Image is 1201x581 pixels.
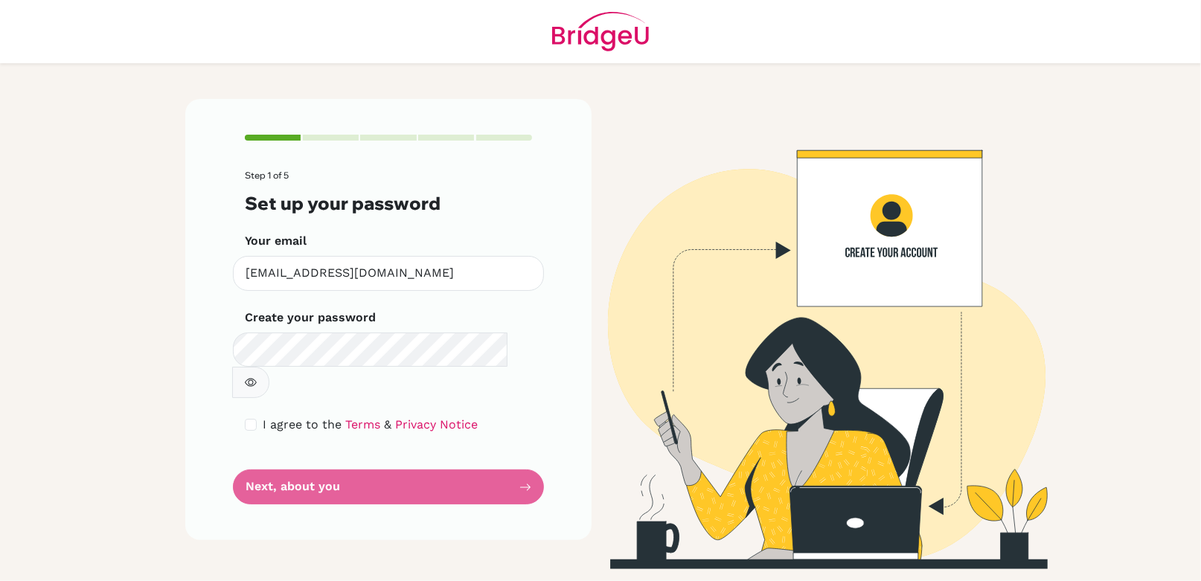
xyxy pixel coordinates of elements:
[245,193,532,214] h3: Set up your password
[263,417,342,431] span: I agree to the
[395,417,478,431] a: Privacy Notice
[245,170,289,181] span: Step 1 of 5
[345,417,380,431] a: Terms
[245,309,376,327] label: Create your password
[384,417,391,431] span: &
[245,232,307,250] label: Your email
[233,256,544,291] input: Insert your email*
